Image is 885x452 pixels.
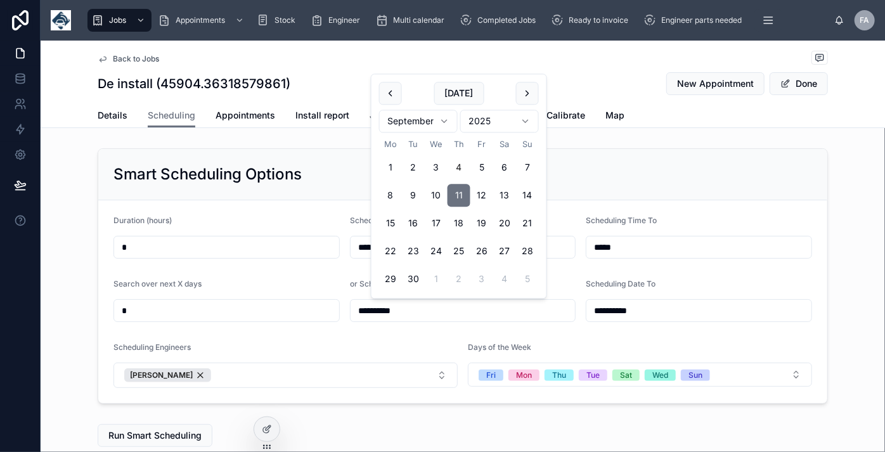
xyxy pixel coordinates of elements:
[425,138,448,151] th: Wednesday
[109,15,126,25] span: Jobs
[379,157,402,179] button: Monday, 1 September 2025
[860,15,870,25] span: FA
[216,104,275,129] a: Appointments
[113,279,202,288] span: Search over next X days
[402,184,425,207] button: Tuesday, 9 September 2025
[688,370,702,381] div: Sun
[350,216,431,225] span: Scheduling Time From
[448,138,470,151] th: Thursday
[108,429,202,442] span: Run Smart Scheduling
[470,184,493,207] button: Friday, 12 September 2025
[579,368,607,381] button: Unselect TUE
[493,212,516,235] button: Saturday, 20 September 2025
[612,368,640,381] button: Unselect SAT
[148,109,195,122] span: Scheduling
[586,216,657,225] span: Scheduling Time To
[98,109,127,122] span: Details
[470,240,493,263] button: Friday, 26 September 2025
[448,240,470,263] button: Thursday, 25 September 2025
[677,77,754,90] span: New Appointment
[516,212,539,235] button: Sunday, 21 September 2025
[547,9,637,32] a: Ready to invoice
[51,10,71,30] img: App logo
[253,9,304,32] a: Stock
[379,240,402,263] button: Monday, 22 September 2025
[470,138,493,151] th: Friday
[493,184,516,207] button: Saturday, 13 September 2025
[681,368,710,381] button: Unselect SUN
[645,368,676,381] button: Unselect WED
[379,268,402,291] button: Monday, 29 September 2025
[493,268,516,291] button: Saturday, 4 October 2025
[448,157,470,179] button: Today, Thursday, 4 September 2025
[770,72,828,95] button: Done
[113,164,302,184] h2: Smart Scheduling Options
[516,138,539,151] th: Sunday
[468,363,812,387] button: Select Button
[545,368,574,381] button: Unselect THU
[569,15,628,25] span: Ready to invoice
[434,82,484,105] button: [DATE]
[546,109,585,122] span: Calibrate
[448,212,470,235] button: Thursday, 18 September 2025
[586,370,600,381] div: Tue
[402,240,425,263] button: Tuesday, 23 September 2025
[425,212,448,235] button: Wednesday, 17 September 2025
[371,9,453,32] a: Multi calendar
[379,138,539,290] table: September 2025
[328,15,360,25] span: Engineer
[640,9,751,32] a: Engineer parts needed
[87,9,152,32] a: Jobs
[605,109,624,122] span: Map
[448,268,470,291] button: Thursday, 2 October 2025
[370,104,417,129] a: Job Sheets
[425,184,448,207] button: Wednesday, 10 September 2025
[666,72,765,95] button: New Appointment
[552,370,566,381] div: Thu
[586,279,656,288] span: Scheduling Date To
[307,9,369,32] a: Engineer
[470,268,493,291] button: Friday, 3 October 2025
[425,268,448,291] button: Wednesday, 1 October 2025
[113,342,191,352] span: Scheduling Engineers
[546,104,585,129] a: Calibrate
[605,104,624,129] a: Map
[379,184,402,207] button: Monday, 8 September 2025
[113,363,458,388] button: Select Button
[661,15,742,25] span: Engineer parts needed
[295,104,349,129] a: Install report
[275,15,295,25] span: Stock
[448,184,470,207] button: Thursday, 11 September 2025, selected
[379,138,402,151] th: Monday
[425,157,448,179] button: Wednesday, 3 September 2025
[81,6,834,34] div: scrollable content
[98,75,290,93] h1: De install (45904.36318579861)
[486,370,496,381] div: Fri
[402,268,425,291] button: Tuesday, 30 September 2025
[425,240,448,263] button: Wednesday, 24 September 2025
[470,157,493,179] button: Friday, 5 September 2025
[295,109,349,122] span: Install report
[176,15,225,25] span: Appointments
[493,157,516,179] button: Saturday, 6 September 2025
[456,9,545,32] a: Completed Jobs
[493,240,516,263] button: Saturday, 27 September 2025
[148,104,195,128] a: Scheduling
[124,368,211,382] button: Unselect 11
[477,15,536,25] span: Completed Jobs
[154,9,250,32] a: Appointments
[402,157,425,179] button: Tuesday, 2 September 2025
[113,54,159,64] span: Back to Jobs
[113,216,172,225] span: Duration (hours)
[98,424,212,447] button: Run Smart Scheduling
[216,109,275,122] span: Appointments
[98,104,127,129] a: Details
[516,157,539,179] button: Sunday, 7 September 2025
[652,370,668,381] div: Wed
[393,15,444,25] span: Multi calendar
[130,370,193,380] span: [PERSON_NAME]
[470,212,493,235] button: Friday, 19 September 2025
[508,368,539,381] button: Unselect MON
[370,109,417,122] span: Job Sheets
[516,240,539,263] button: Sunday, 28 September 2025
